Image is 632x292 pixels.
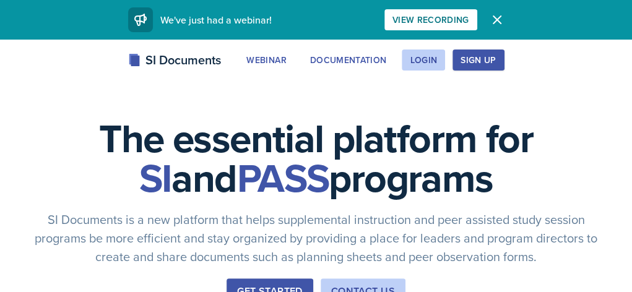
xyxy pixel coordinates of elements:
[302,49,395,71] button: Documentation
[384,9,477,30] button: View Recording
[392,15,469,25] div: View Recording
[461,55,496,65] div: Sign Up
[160,13,272,27] span: We've just had a webinar!
[410,55,437,65] div: Login
[402,49,445,71] button: Login
[246,55,286,65] div: Webinar
[310,55,387,65] div: Documentation
[128,51,221,69] div: SI Documents
[452,49,504,71] button: Sign Up
[238,49,294,71] button: Webinar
